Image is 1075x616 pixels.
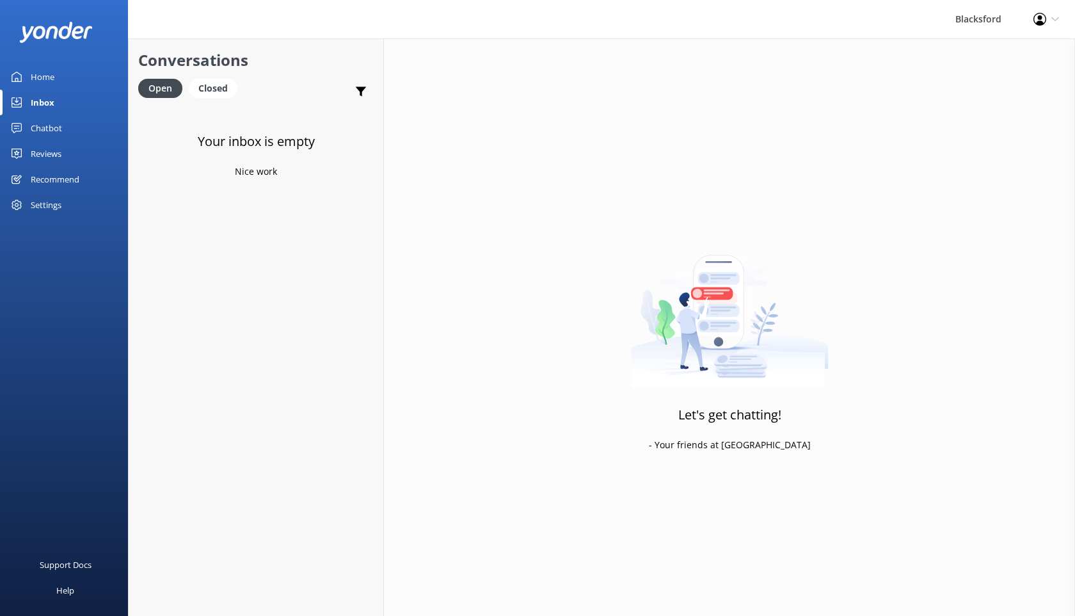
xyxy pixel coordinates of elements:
[31,90,54,115] div: Inbox
[138,48,374,72] h2: Conversations
[649,438,811,452] p: - Your friends at [GEOGRAPHIC_DATA]
[189,79,237,98] div: Closed
[40,552,92,578] div: Support Docs
[198,131,315,152] h3: Your inbox is empty
[31,192,61,218] div: Settings
[235,165,277,179] p: Nice work
[678,405,781,425] h3: Let's get chatting!
[138,79,182,98] div: Open
[19,22,93,43] img: yonder-white-logo.png
[189,81,244,95] a: Closed
[31,115,62,141] div: Chatbot
[631,228,829,388] img: artwork of a man stealing a conversation from at giant smartphone
[138,81,189,95] a: Open
[31,64,54,90] div: Home
[31,141,61,166] div: Reviews
[56,578,74,603] div: Help
[31,166,79,192] div: Recommend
